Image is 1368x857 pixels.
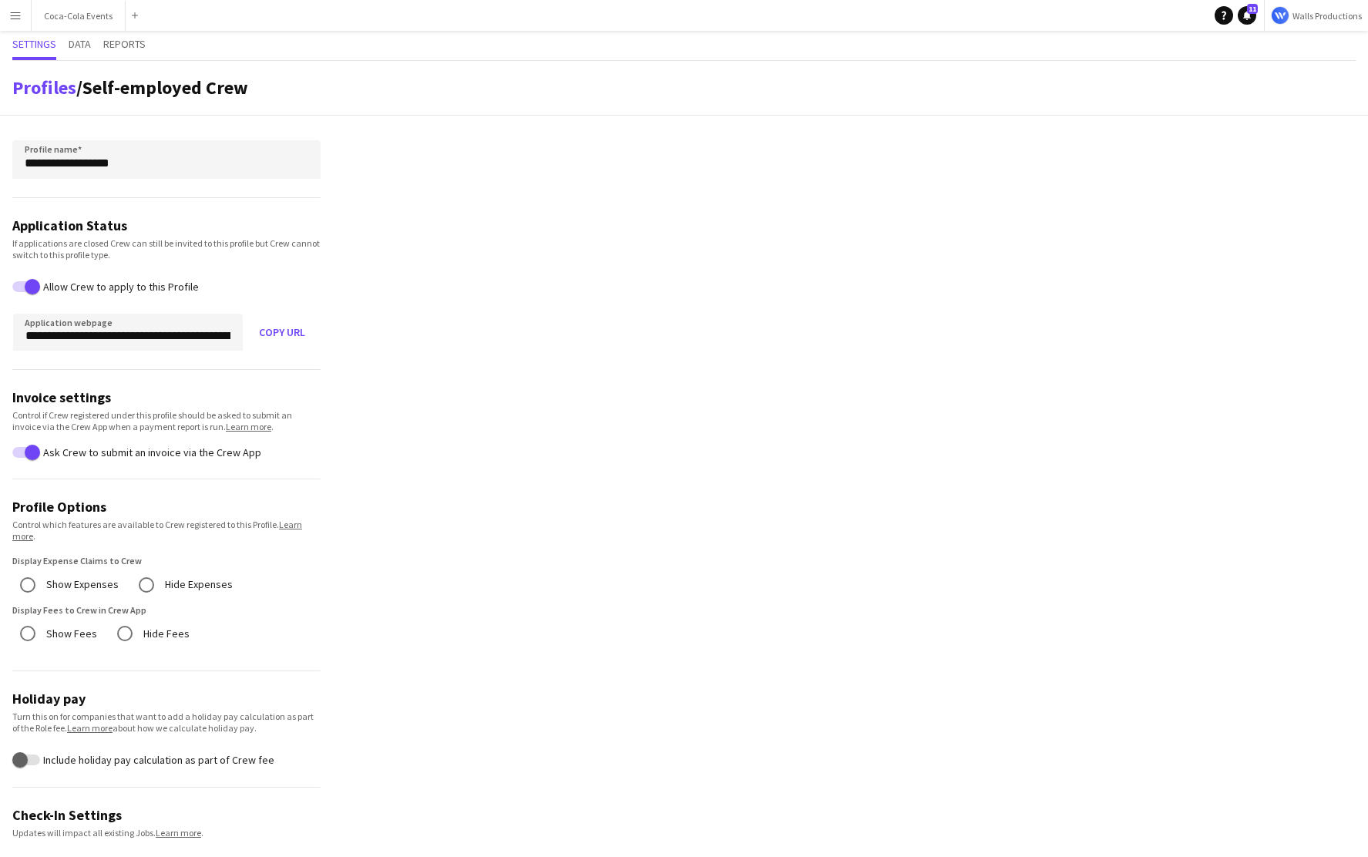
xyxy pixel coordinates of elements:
button: Coca-Cola Events [32,1,126,31]
button: Copy URL [244,314,321,351]
a: Learn more [226,421,271,432]
label: Show Expenses [43,573,119,597]
span: 11 [1247,4,1258,14]
label: Hide Fees [140,622,190,646]
a: 11 [1238,6,1256,25]
div: Control if Crew registered under this profile should be asked to submit an invoice via the Crew A... [12,409,321,432]
label: Ask Crew to submit an invoice via the Crew App [40,445,261,458]
div: If applications are closed Crew can still be invited to this profile but Crew cannot switch to th... [12,237,321,260]
a: Learn more [67,722,113,734]
span: Data [69,39,91,49]
label: Hide Expenses [162,573,233,597]
label: Display Fees to Crew in Crew App [12,603,321,617]
span: Settings [12,39,56,49]
label: Include holiday pay calculation as part of Crew fee [40,754,274,766]
label: Allow Crew to apply to this Profile [40,281,199,293]
h3: Check-In Settings [12,806,321,824]
a: Learn more [156,827,201,839]
h3: Invoice settings [12,388,321,406]
span: Reports [103,39,146,49]
div: Control which features are available to Crew registered to this Profile. . [12,519,321,542]
div: Turn this on for companies that want to add a holiday pay calculation as part of the Role fee. ab... [12,711,321,734]
span: Walls Productions [1292,10,1362,22]
h1: / [12,76,248,99]
h3: Application Status [12,217,321,234]
span: Self-employed Crew [82,76,248,99]
div: Updates will impact all existing Jobs. . [12,827,321,839]
img: Logo [1271,6,1289,25]
label: Show Fees [43,622,97,646]
h3: Profile Options [12,498,321,516]
a: Learn more [12,519,302,542]
a: Profiles [12,76,76,99]
h3: Holiday pay [12,690,321,707]
label: Display Expense Claims to Crew [12,554,321,568]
